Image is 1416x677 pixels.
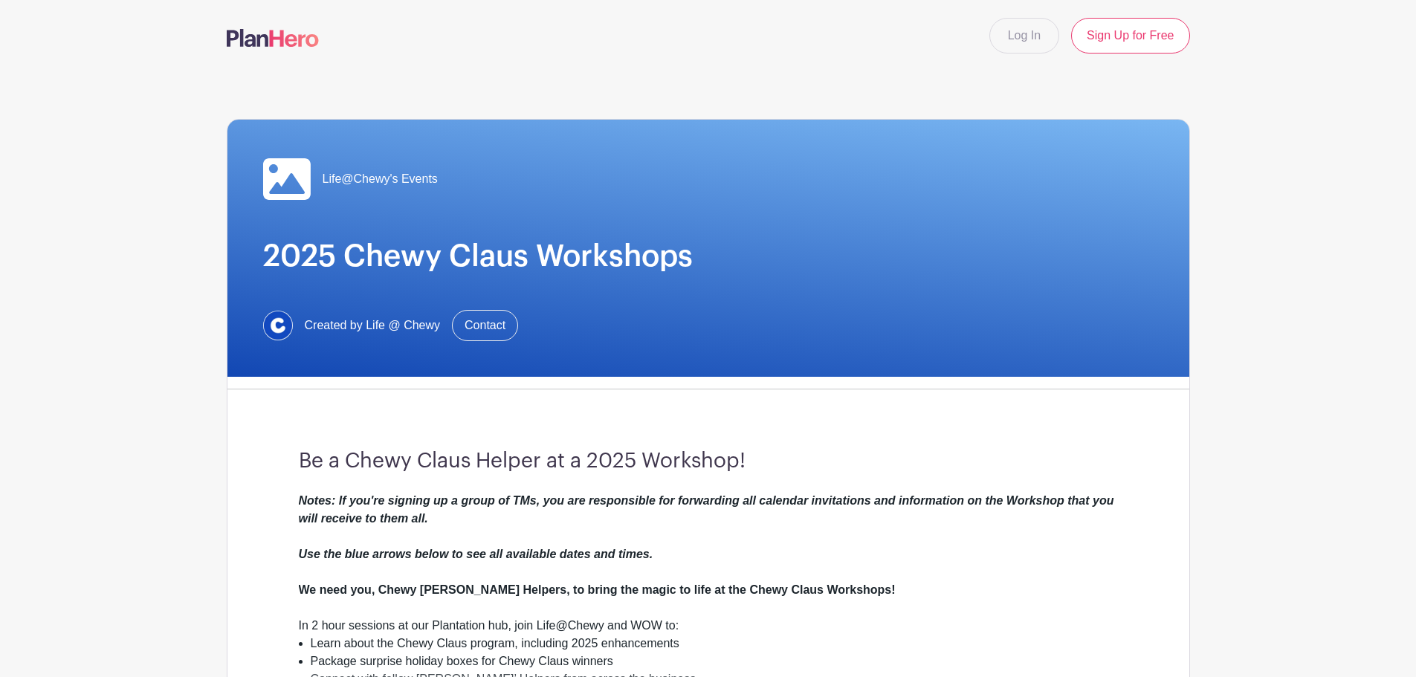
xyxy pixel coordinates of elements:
[299,449,1118,474] h3: Be a Chewy Claus Helper at a 2025 Workshop!
[311,635,1118,652] li: Learn about the Chewy Claus program, including 2025 enhancements
[452,310,518,341] a: Contact
[323,170,438,188] span: Life@Chewy's Events
[299,494,1114,560] em: Notes: If you're signing up a group of TMs, you are responsible for forwarding all calendar invit...
[299,617,1118,635] div: In 2 hour sessions at our Plantation hub, join Life@Chewy and WOW to:
[305,317,441,334] span: Created by Life @ Chewy
[263,311,293,340] img: 1629734264472.jfif
[989,18,1059,54] a: Log In
[299,583,896,596] strong: We need you, Chewy [PERSON_NAME] Helpers, to bring the magic to life at the Chewy Claus Workshops!
[1071,18,1189,54] a: Sign Up for Free
[311,652,1118,670] li: Package surprise holiday boxes for Chewy Claus winners
[263,239,1154,274] h1: 2025 Chewy Claus Workshops
[227,29,319,47] img: logo-507f7623f17ff9eddc593b1ce0a138ce2505c220e1c5a4e2b4648c50719b7d32.svg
